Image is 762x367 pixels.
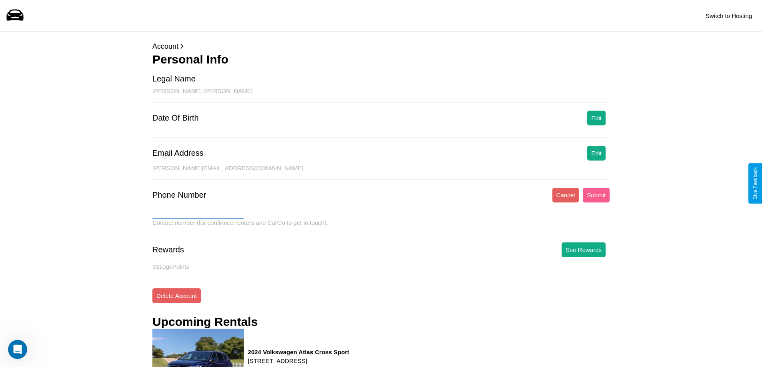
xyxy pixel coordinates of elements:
button: Switch to Hosting [702,8,756,23]
p: 9310 goPoints [152,261,610,272]
div: Phone Number [152,190,206,200]
button: Edit [587,146,606,161]
h3: 2024 Volkswagen Atlas Cross Sport [248,349,349,355]
div: Contact number (for confirmed renters and CarGo to get in touch). [152,219,610,234]
div: Legal Name [152,74,196,83]
div: Rewards [152,245,184,254]
button: Delete Account [152,288,201,303]
div: [PERSON_NAME][EMAIL_ADDRESS][DOMAIN_NAME] [152,165,610,180]
p: [STREET_ADDRESS] [248,355,349,366]
button: Cancel [552,188,579,202]
h3: Upcoming Rentals [152,315,258,329]
h3: Personal Info [152,53,610,66]
p: Account [152,40,610,53]
div: Email Address [152,149,204,158]
iframe: Intercom live chat [8,340,27,359]
button: See Rewards [562,242,606,257]
button: Submit [583,188,610,202]
div: Give Feedback [752,167,758,200]
button: Edit [587,111,606,125]
div: [PERSON_NAME] [PERSON_NAME] [152,87,610,103]
div: Date Of Birth [152,113,199,123]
